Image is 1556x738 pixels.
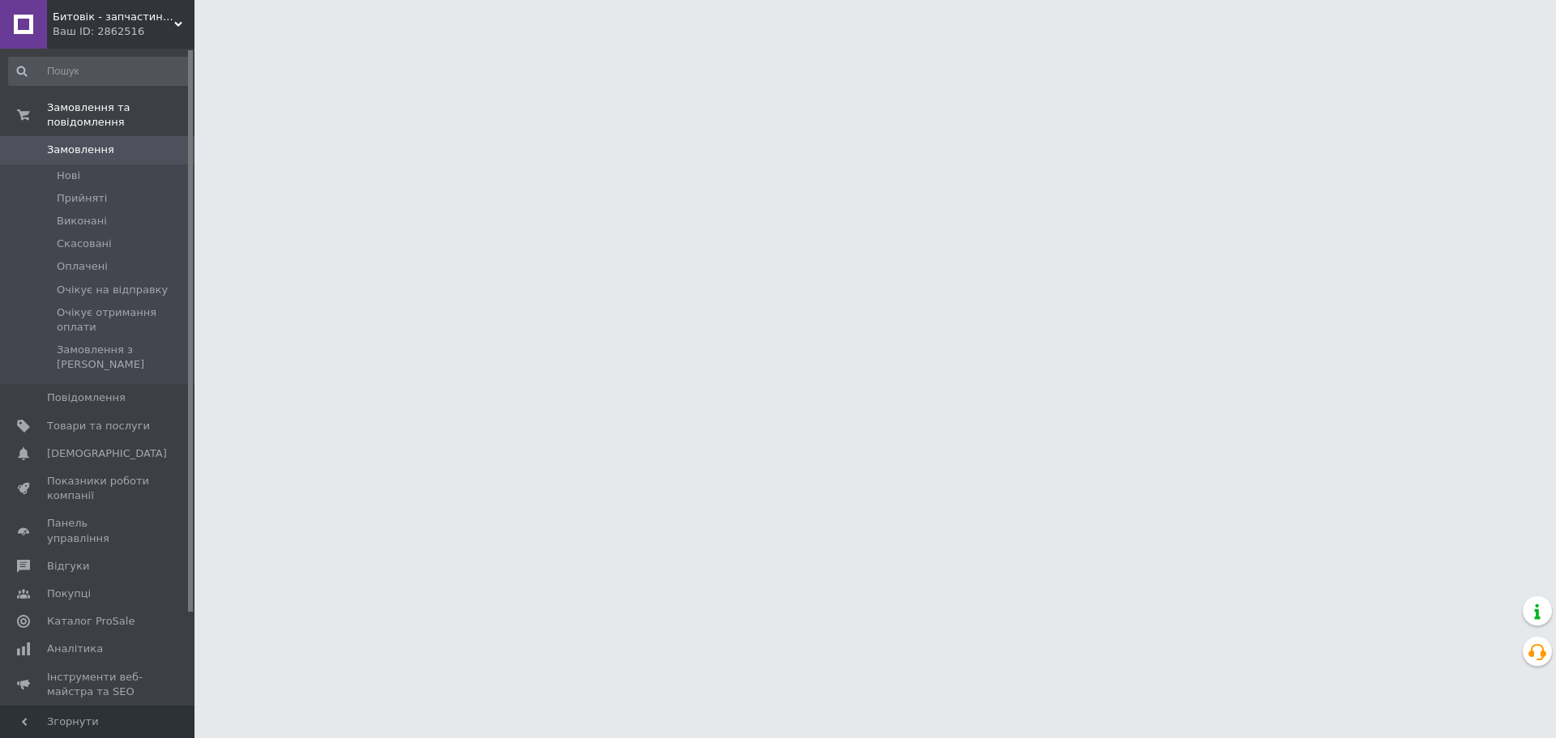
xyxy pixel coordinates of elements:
span: [DEMOGRAPHIC_DATA] [47,446,167,461]
span: Каталог ProSale [47,614,135,629]
span: Покупці [47,587,91,601]
span: Очікує на відправку [57,283,168,297]
div: Ваш ID: 2862516 [53,24,194,39]
span: Замовлення [47,143,114,157]
input: Пошук [8,57,191,86]
span: Нові [57,169,80,183]
span: Аналітика [47,642,103,656]
span: Битовік - запчастини для побутової техніки [53,10,174,24]
span: Замовлення з [PERSON_NAME] [57,343,190,372]
span: Повідомлення [47,390,126,405]
span: Оплачені [57,259,108,274]
span: Відгуки [47,559,89,574]
span: Прийняті [57,191,107,206]
span: Інструменти веб-майстра та SEO [47,670,150,699]
span: Товари та послуги [47,419,150,433]
span: Показники роботи компанії [47,474,150,503]
span: Скасовані [57,237,112,251]
span: Очікує отримання оплати [57,305,190,335]
span: Виконані [57,214,107,228]
span: Панель управління [47,516,150,545]
span: Замовлення та повідомлення [47,100,194,130]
